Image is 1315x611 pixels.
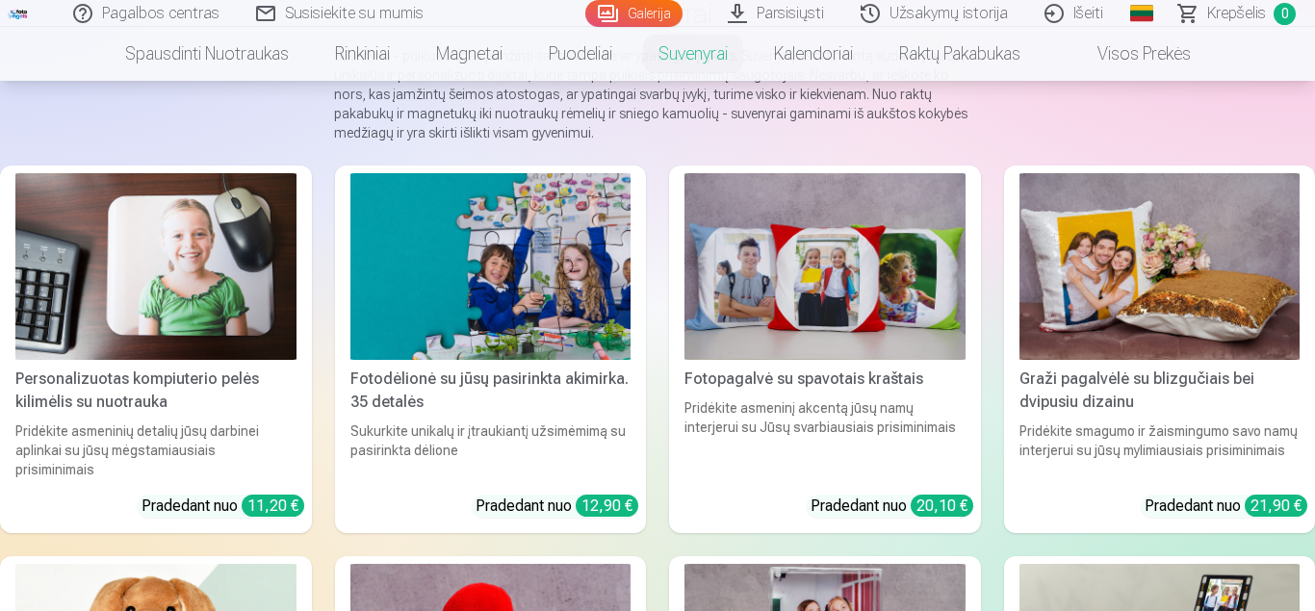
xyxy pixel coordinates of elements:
[476,495,638,518] div: Pradedant nuo
[677,368,973,391] div: Fotopagalvė su spavotais kraštais
[8,421,304,479] div: Pridėkite asmeninių detalių jūsų darbinei aplinkai su jūsų mėgstamiausiais prisiminimais
[102,27,312,81] a: Spausdinti nuotraukas
[576,495,638,517] div: 12,90 €
[343,421,639,479] div: Sukurkite unikalų ir įtraukiantį užsimėmimą su pasirinkta dėlione
[343,368,639,414] div: Fotodėlionė su jūsų pasirinkta akimirka. 35 detalės
[335,165,647,533] a: Fotodėlionė su jūsų pasirinkta akimirka. 35 detalėsFotodėlionė su jūsų pasirinkta akimirka. 35 de...
[669,165,981,533] a: Fotopagalvė su spavotais kraštaisFotopagalvė su spavotais kraštaisPridėkite asmeninį akcentą jūsų...
[811,495,973,518] div: Pradedant nuo
[242,495,304,517] div: 11,20 €
[1245,495,1307,517] div: 21,90 €
[1012,368,1308,414] div: Graži pagalvėlė su blizgučiais bei dvipusiu dizainu
[15,173,297,360] img: Personalizuotas kompiuterio pelės kilimėlis su nuotrauka
[1274,3,1296,25] span: 0
[1044,27,1214,81] a: Visos prekės
[312,27,413,81] a: Rinkiniai
[1145,495,1307,518] div: Pradedant nuo
[911,495,973,517] div: 20,10 €
[334,46,981,142] p: Suvenyrai - puikus būdas įamžinti savo keliones ar ypatingus įvykius. Suvenyrų asortimentą sudaro...
[684,173,966,360] img: Fotopagalvė su spavotais kraštais
[526,27,635,81] a: Puodeliai
[1019,173,1301,360] img: Graži pagalvėlė su blizgučiais bei dvipusiu dizainu
[8,368,304,414] div: Personalizuotas kompiuterio pelės kilimėlis su nuotrauka
[413,27,526,81] a: Magnetai
[1207,2,1266,25] span: Krepšelis
[1012,421,1308,479] div: Pridėkite smagumo ir žaismingumo savo namų interjerui su jūsų mylimiausiais prisiminimais
[751,27,876,81] a: Kalendoriai
[142,495,304,518] div: Pradedant nuo
[876,27,1044,81] a: Raktų pakabukas
[8,8,29,19] img: /fa2
[635,27,751,81] a: Suvenyrai
[350,173,632,360] img: Fotodėlionė su jūsų pasirinkta akimirka. 35 detalės
[677,398,973,479] div: Pridėkite asmeninį akcentą jūsų namų interjerui su Jūsų svarbiausiais prisiminimais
